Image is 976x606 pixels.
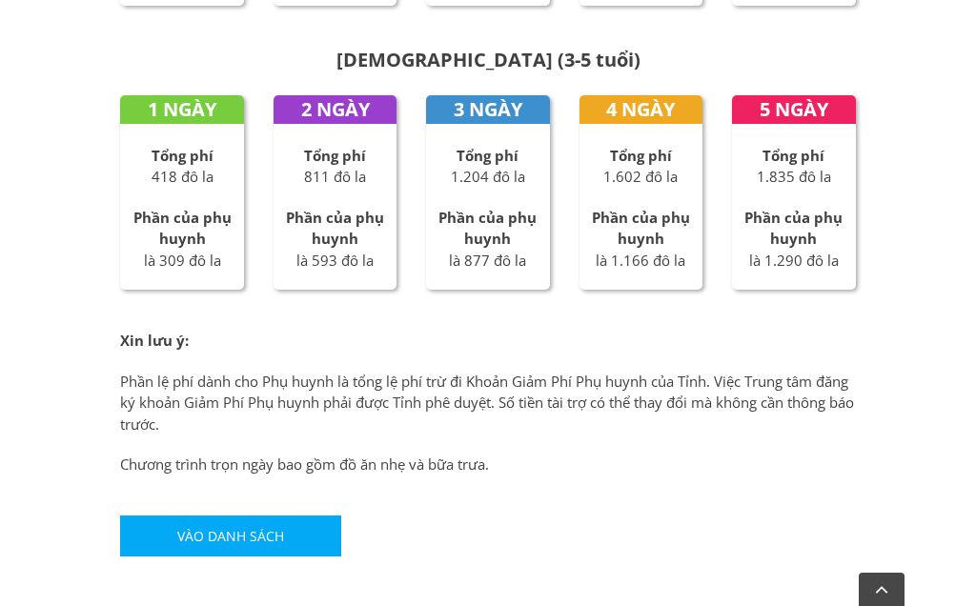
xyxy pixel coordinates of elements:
[304,146,366,165] font: Tổng phí
[757,167,831,186] font: 1.835 đô la
[451,167,525,186] font: 1.204 đô la
[152,146,213,165] font: Tổng phí
[296,251,374,270] font: là 593 đô la
[120,372,854,434] font: Phần lệ phí dành cho Phụ huynh là tổng lệ phí trừ đi Khoản Giảm Phí Phụ huynh của Tỉnh. Việc Trun...
[133,208,232,249] font: Phần của phụ huynh
[454,96,522,122] font: 3 NGÀY
[744,208,843,249] font: Phần của phụ huynh
[749,251,839,270] font: là 1.290 đô la
[301,96,370,122] font: 2 NGÀY
[449,251,526,270] font: là 877 đô la
[610,146,672,165] font: Tổng phí
[760,96,828,122] font: 5 NGÀY
[152,167,213,186] font: 418 đô la
[606,96,675,122] font: 4 NGÀY
[762,146,824,165] font: Tổng phí
[457,146,518,165] font: Tổng phí
[603,167,678,186] font: 1.602 đô la
[304,167,366,186] font: 811 đô la
[120,454,489,474] font: Chương trình trọn ngày bao gồm đồ ăn nhẹ và bữa trưa.
[120,331,189,350] font: Xin lưu ý:
[286,208,384,249] font: Phần của phụ huynh
[120,515,340,556] a: Vào danh sách
[596,251,685,270] font: là 1.166 đô la
[592,208,690,249] font: Phần của phụ huynh
[148,96,216,122] font: 1 NGÀY
[336,47,640,72] font: [DEMOGRAPHIC_DATA] (3-5 tuổi)
[177,527,284,545] font: Vào danh sách
[438,208,537,249] font: Phần của phụ huynh
[144,251,221,270] font: là 309 đô la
